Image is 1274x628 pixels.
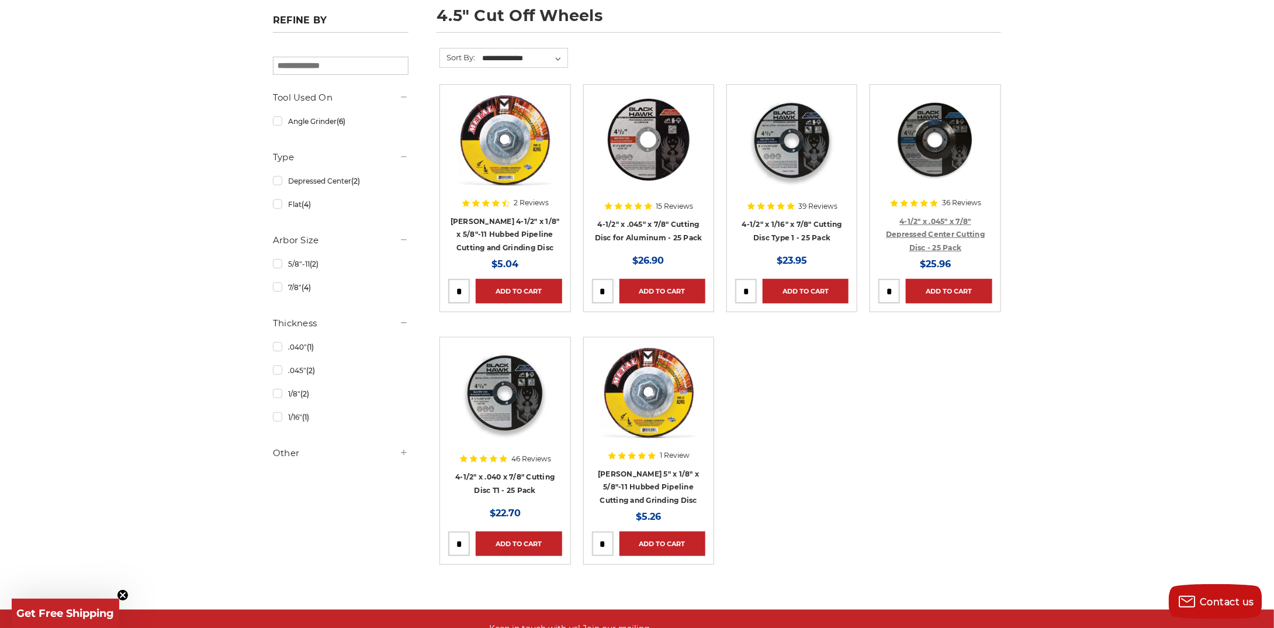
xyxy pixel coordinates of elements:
a: Add to Cart [763,279,849,303]
a: Angle Grinder [273,111,408,132]
span: (2) [310,260,318,268]
a: 4-1/2" super thin cut off wheel for fast metal cutting and minimal kerf [448,346,562,459]
img: 4-1/2" x 1/16" x 7/8" Cutting Disc Type 1 - 25 Pack [745,93,839,187]
span: $22.70 [490,508,521,519]
a: Depressed Center [273,171,408,191]
span: (4) [302,200,311,209]
a: Add to Cart [906,279,992,303]
span: (1) [307,343,314,351]
a: Mercer 4-1/2" x 1/8" x 5/8"-11 Hubbed Cutting and Light Grinding Wheel [448,93,562,206]
a: 4.5" cutting disc for aluminum [592,93,705,206]
a: 4-1/2" x 3/64" x 7/8" Depressed Center Type 27 Cut Off Wheel [878,93,992,206]
h5: Refine by [273,15,408,33]
a: 4-1/2" x 1/16" x 7/8" Cutting Disc Type 1 - 25 Pack [742,220,842,242]
a: [PERSON_NAME] 5" x 1/8" x 5/8"-11 Hubbed Pipeline Cutting and Grinding Disc [598,470,699,505]
a: 4-1/2" x .045" x 7/8" Cutting Disc for Aluminum - 25 Pack [595,220,702,242]
a: 4-1/2" x 1/16" x 7/8" Cutting Disc Type 1 - 25 Pack [735,93,849,206]
a: Mercer 5" x 1/8" x 5/8"-11 Hubbed Cutting and Light Grinding Wheel [592,346,705,459]
img: Mercer 4-1/2" x 1/8" x 5/8"-11 Hubbed Cutting and Light Grinding Wheel [458,93,552,187]
span: $25.96 [920,258,951,270]
button: Contact us [1169,584,1262,619]
h1: 4.5" cut off wheels [437,8,1001,33]
span: $5.26 [636,511,661,522]
span: (6) [337,117,345,126]
h5: Tool Used On [273,91,408,105]
span: (4) [302,283,311,292]
a: 4-1/2" x .045" x 7/8" Depressed Center Cutting Disc - 25 Pack [886,217,985,252]
span: (2) [351,177,360,185]
a: Flat [273,194,408,215]
a: 5/8"-11 [273,254,408,274]
h5: Other [273,446,408,460]
img: Mercer 5" x 1/8" x 5/8"-11 Hubbed Cutting and Light Grinding Wheel [602,346,695,439]
button: Close teaser [117,589,129,601]
div: Get Free ShippingClose teaser [12,599,119,628]
a: .045" [273,360,408,381]
a: .040" [273,337,408,357]
h5: Thickness [273,316,408,330]
select: Sort By: [480,50,567,67]
h5: Type [273,150,408,164]
span: $23.95 [777,255,807,266]
a: Add to Cart [619,279,705,303]
span: $5.04 [491,258,518,270]
a: 1/8" [273,384,408,404]
label: Sort By: [440,49,475,66]
span: (1) [302,413,309,422]
span: Get Free Shipping [17,607,115,620]
span: (2) [300,389,309,398]
a: [PERSON_NAME] 4-1/2" x 1/8" x 5/8"-11 Hubbed Pipeline Cutting and Grinding Disc [451,217,560,252]
a: 1/16" [273,407,408,427]
a: 7/8" [273,277,408,298]
a: Add to Cart [476,532,562,556]
img: 4-1/2" super thin cut off wheel for fast metal cutting and minimal kerf [458,346,552,439]
span: 46 Reviews [511,456,551,463]
img: 4-1/2" x 3/64" x 7/8" Depressed Center Type 27 Cut Off Wheel [889,93,982,187]
h5: Arbor Size [273,233,408,247]
span: (2) [306,366,315,375]
a: Add to Cart [619,532,705,556]
img: 4.5" cutting disc for aluminum [602,93,695,187]
a: 4-1/2" x .040 x 7/8" Cutting Disc T1 - 25 Pack [455,472,555,495]
span: 39 Reviews [799,203,838,210]
span: 15 Reviews [656,203,694,210]
a: Add to Cart [476,279,562,303]
span: Contact us [1200,596,1255,608]
span: $26.90 [633,255,664,266]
